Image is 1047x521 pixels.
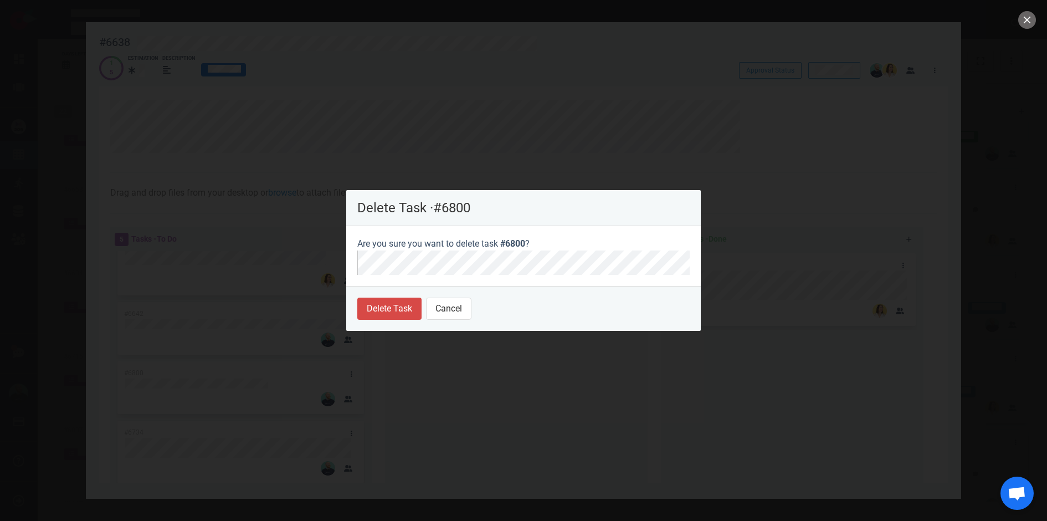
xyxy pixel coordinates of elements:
section: Are you sure you want to delete task ? [346,226,701,286]
span: #6800 [500,238,525,249]
button: Cancel [426,298,471,320]
p: Delete Task · #6800 [357,201,690,214]
button: Delete Task [357,298,422,320]
button: close [1018,11,1036,29]
div: Ouvrir le chat [1000,477,1034,510]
